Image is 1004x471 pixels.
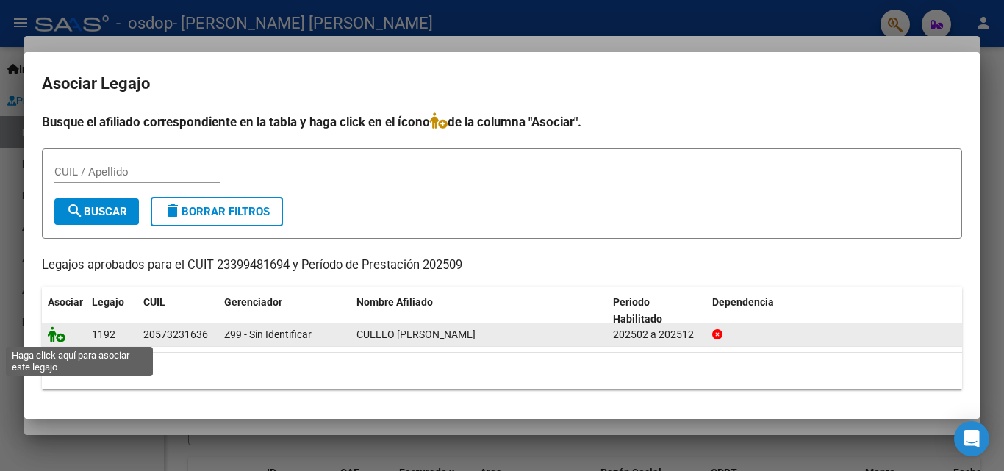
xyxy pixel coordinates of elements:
span: Dependencia [712,296,774,308]
datatable-header-cell: Nombre Afiliado [351,287,607,335]
datatable-header-cell: Legajo [86,287,137,335]
span: Periodo Habilitado [613,296,662,325]
span: Asociar [48,296,83,308]
span: Buscar [66,205,127,218]
h2: Asociar Legajo [42,70,962,98]
datatable-header-cell: CUIL [137,287,218,335]
span: CUIL [143,296,165,308]
button: Borrar Filtros [151,197,283,226]
datatable-header-cell: Periodo Habilitado [607,287,706,335]
span: CUELLO TOMAS BENJAMIN [356,328,476,340]
mat-icon: search [66,202,84,220]
button: Buscar [54,198,139,225]
span: Nombre Afiliado [356,296,433,308]
datatable-header-cell: Dependencia [706,287,963,335]
div: 1 registros [42,353,962,389]
span: Borrar Filtros [164,205,270,218]
datatable-header-cell: Asociar [42,287,86,335]
mat-icon: delete [164,202,182,220]
span: Z99 - Sin Identificar [224,328,312,340]
span: Legajo [92,296,124,308]
p: Legajos aprobados para el CUIT 23399481694 y Período de Prestación 202509 [42,256,962,275]
span: Gerenciador [224,296,282,308]
h4: Busque el afiliado correspondiente en la tabla y haga click en el ícono de la columna "Asociar". [42,112,962,132]
div: 20573231636 [143,326,208,343]
datatable-header-cell: Gerenciador [218,287,351,335]
div: Open Intercom Messenger [954,421,989,456]
div: 202502 a 202512 [613,326,700,343]
span: 1192 [92,328,115,340]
